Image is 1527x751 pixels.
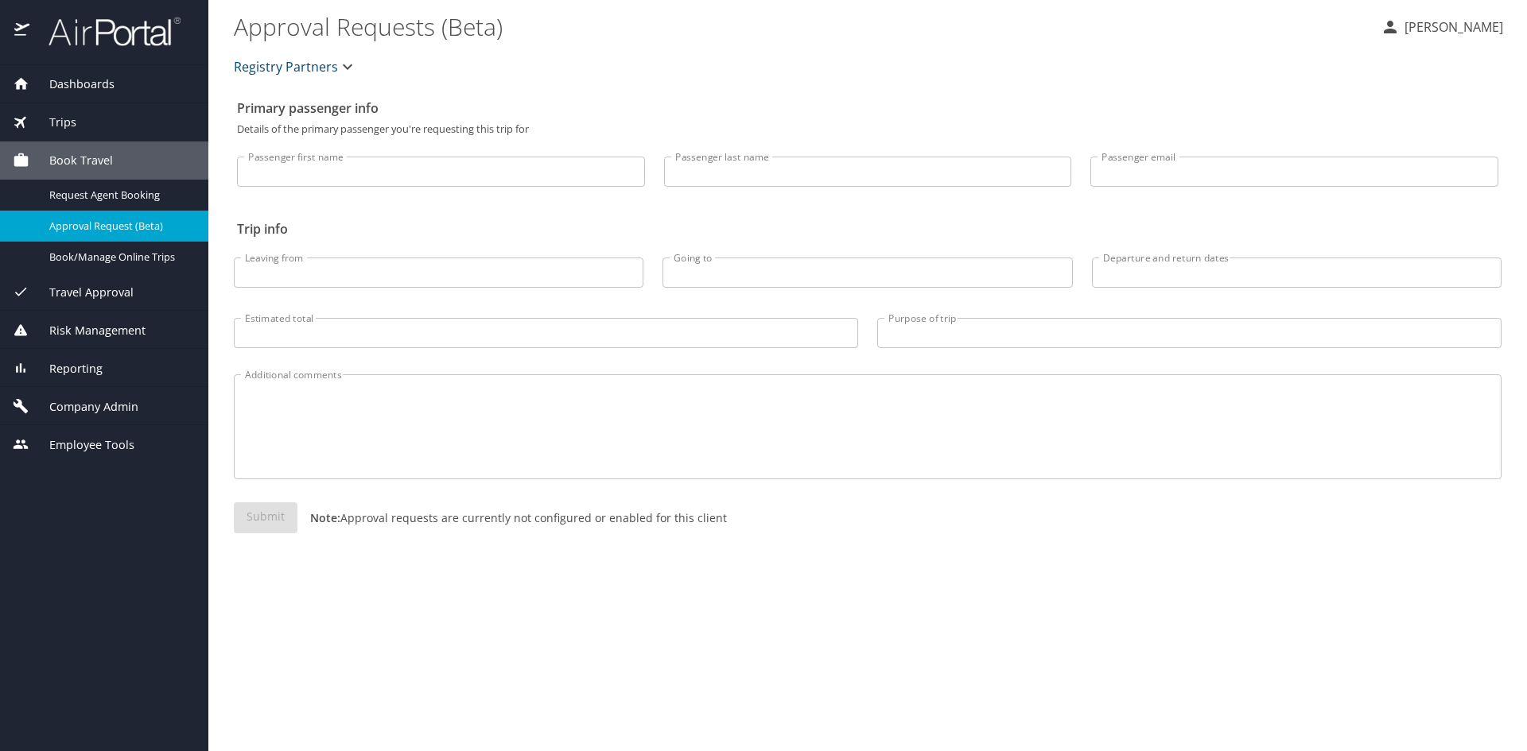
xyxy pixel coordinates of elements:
[237,216,1498,242] h2: Trip info
[29,436,134,454] span: Employee Tools
[31,16,181,47] img: airportal-logo.png
[29,75,115,93] span: Dashboards
[29,114,76,131] span: Trips
[227,51,363,83] button: Registry Partners
[29,322,146,339] span: Risk Management
[49,188,189,203] span: Request Agent Booking
[310,510,340,525] strong: Note:
[1400,17,1503,37] p: [PERSON_NAME]
[29,360,103,377] span: Reporting
[49,219,189,234] span: Approval Request (Beta)
[14,16,31,47] img: icon-airportal.png
[234,56,338,78] span: Registry Partners
[237,124,1498,134] p: Details of the primary passenger you're requesting this trip for
[234,2,1368,51] h1: Approval Requests (Beta)
[29,152,113,169] span: Book Travel
[1374,13,1510,41] button: [PERSON_NAME]
[49,250,189,265] span: Book/Manage Online Trips
[29,398,138,416] span: Company Admin
[297,509,727,526] p: Approval requests are currently not configured or enabled for this client
[237,95,1498,121] h2: Primary passenger info
[29,284,134,301] span: Travel Approval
